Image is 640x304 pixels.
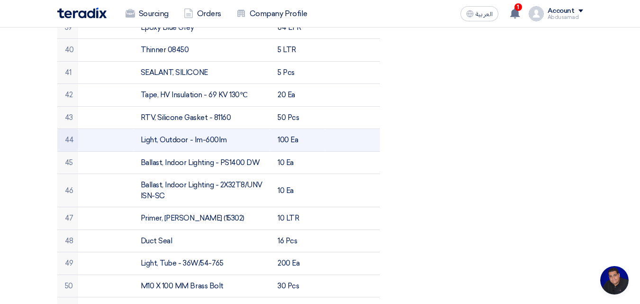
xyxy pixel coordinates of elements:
[270,61,325,84] td: 5 Pcs
[270,275,325,297] td: 30 Pcs
[57,230,79,252] td: 48
[229,3,315,24] a: Company Profile
[57,207,79,230] td: 47
[57,61,79,84] td: 41
[270,39,325,62] td: 5 LTR
[270,106,325,129] td: 50 Pcs
[548,15,583,20] div: Abdusamad
[133,174,270,207] td: Ballast, Indoor Lighting - 2X32T8/UNV ISN-SC
[476,11,493,18] span: العربية
[270,252,325,275] td: 200 Ea
[270,207,325,230] td: 10 LTR
[270,129,325,152] td: 100 Ea
[118,3,176,24] a: Sourcing
[600,266,629,295] div: Open chat
[460,6,498,21] button: العربية
[57,106,79,129] td: 43
[57,39,79,62] td: 40
[270,230,325,252] td: 16 Pcs
[133,39,270,62] td: Thinner 08450
[57,84,79,107] td: 42
[133,230,270,252] td: Duct Seal
[133,275,270,297] td: M10 X 100 MM Brass Bolt
[548,7,575,15] div: Account
[529,6,544,21] img: profile_test.png
[57,275,79,297] td: 50
[133,129,270,152] td: Light, Outdoor - Im-600Im
[57,8,107,18] img: Teradix logo
[133,207,270,230] td: Primer, [PERSON_NAME] (15302)
[514,3,522,11] span: 1
[133,106,270,129] td: RTV, Silicone Gasket - 81160
[133,151,270,174] td: Ballast, Indoor Lighting - PS1400 DW
[270,151,325,174] td: 10 Ea
[57,16,79,39] td: 39
[57,174,79,207] td: 46
[133,16,270,39] td: Epoxy Blue Grey
[133,84,270,107] td: Tape, HV Insulation - 69 KV 130℃
[270,174,325,207] td: 10 Ea
[57,129,79,152] td: 44
[133,252,270,275] td: Light, Tube - 36W/54-765
[270,84,325,107] td: 20 Ea
[133,61,270,84] td: SEALANT, SILICONE
[176,3,229,24] a: Orders
[270,16,325,39] td: 64 LTR
[57,151,79,174] td: 45
[57,252,79,275] td: 49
